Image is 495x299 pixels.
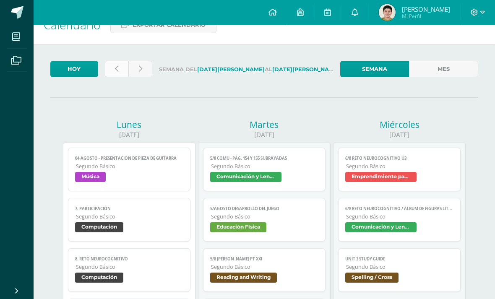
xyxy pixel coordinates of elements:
[211,163,318,170] span: Segundo Básico
[272,67,340,73] strong: [DATE][PERSON_NAME]
[198,119,331,131] div: Martes
[402,13,450,20] span: Mi Perfil
[110,17,216,34] a: Exportar calendario
[63,131,195,140] div: [DATE]
[379,4,396,21] img: ef4b5fefaeecce4f8be6905a19578e65.png
[75,206,183,212] span: 7. Participación
[340,61,409,78] a: Semana
[333,119,466,131] div: Miércoles
[210,273,277,283] span: Reading and Writing
[75,223,123,233] span: Computación
[338,249,460,292] a: UNIT 3 Study GuideSegundo BásicoSpelling / Cross
[338,198,460,242] a: 6/8 Reto Neurocognitivo / Álbum de figuras literariasSegundo BásicoComunicación y Lenguaje
[346,213,453,221] span: Segundo Básico
[68,198,190,242] a: 7. ParticipaciónSegundo BásicoComputación
[210,172,281,182] span: Comunicación y Lenguaje
[345,223,417,233] span: Comunicación y Lenguaje
[345,172,417,182] span: Emprendimiento para la productividad
[198,131,331,140] div: [DATE]
[76,213,183,221] span: Segundo Básico
[409,61,478,78] a: Mes
[210,206,318,212] span: 5/AGOSTO desarrollo del juego
[75,156,183,161] span: 04-agosto - Presentación de pieza de guitarra
[50,61,98,78] a: Hoy
[333,131,466,140] div: [DATE]
[76,163,183,170] span: Segundo Básico
[345,156,453,161] span: 6/8 Reto Neurocognitivo U3
[211,213,318,221] span: Segundo Básico
[76,264,183,271] span: Segundo Básico
[63,119,195,131] div: Lunes
[75,257,183,262] span: 8. Reto neurocognitivo
[345,273,399,283] span: Spelling / Cross
[197,67,265,73] strong: [DATE][PERSON_NAME]
[159,61,333,78] label: Semana del al
[210,257,318,262] span: 5/8 [PERSON_NAME] pt XXI
[210,223,266,233] span: Educación Física
[211,264,318,271] span: Segundo Básico
[210,156,318,161] span: 5/8 COMU - Pág. 154 y 155 subrayadas
[68,148,190,192] a: 04-agosto - Presentación de pieza de guitarraSegundo BásicoMúsica
[68,249,190,292] a: 8. Reto neurocognitivoSegundo BásicoComputación
[203,198,325,242] a: 5/AGOSTO desarrollo del juegoSegundo BásicoEducación Física
[345,257,453,262] span: UNIT 3 Study Guide
[338,148,460,192] a: 6/8 Reto Neurocognitivo U3Segundo BásicoEmprendimiento para la productividad
[402,5,450,13] span: [PERSON_NAME]
[75,172,106,182] span: Música
[346,163,453,170] span: Segundo Básico
[346,264,453,271] span: Segundo Básico
[203,249,325,292] a: 5/8 [PERSON_NAME] pt XXISegundo BásicoReading and Writing
[44,17,100,33] span: Calendario
[75,273,123,283] span: Computación
[203,148,325,192] a: 5/8 COMU - Pág. 154 y 155 subrayadasSegundo BásicoComunicación y Lenguaje
[345,206,453,212] span: 6/8 Reto Neurocognitivo / Álbum de figuras literarias
[133,18,206,33] span: Exportar calendario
